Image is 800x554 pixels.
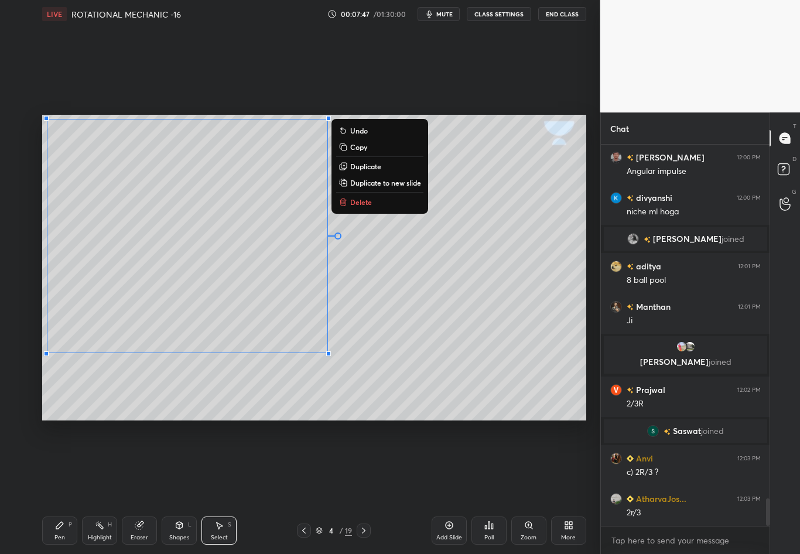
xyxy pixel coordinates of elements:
[350,178,421,187] p: Duplicate to new slide
[634,452,653,464] h6: Anvi
[737,154,761,161] div: 12:00 PM
[336,176,423,190] button: Duplicate to new slide
[601,145,770,526] div: grid
[71,9,181,20] h4: ROTATIONAL MECHANIC -16
[737,455,761,462] div: 12:03 PM
[131,535,148,541] div: Eraser
[792,155,796,163] p: D
[601,113,638,144] p: Chat
[350,162,381,171] p: Duplicate
[54,535,65,541] div: Pen
[793,122,796,131] p: T
[792,187,796,196] p: G
[436,535,462,541] div: Add Slide
[228,522,231,528] div: S
[675,341,687,353] img: e1667dd9dbfe414f8869134a73032573.jpg
[169,535,189,541] div: Shapes
[627,206,761,218] div: niche ml hoga
[627,275,761,286] div: 8 ball pool
[627,467,761,478] div: c) 2R/3 ?
[211,535,228,541] div: Select
[336,124,423,138] button: Undo
[436,10,453,18] span: mute
[350,126,368,135] p: Undo
[708,356,731,367] span: joined
[108,522,112,528] div: H
[627,166,761,177] div: Angular impulse
[610,384,622,396] img: c7660ea7196b4e579967a18b2bad04dd.jpg
[627,315,761,327] div: Ji
[610,192,622,204] img: 3
[350,142,367,152] p: Copy
[634,300,671,313] h6: Manthan
[42,7,67,21] div: LIVE
[336,159,423,173] button: Duplicate
[721,234,744,244] span: joined
[627,387,634,394] img: no-rating-badge.077c3623.svg
[634,191,672,204] h6: divyanshi
[627,195,634,201] img: no-rating-badge.077c3623.svg
[610,493,622,505] img: b0623a78bc9a43bb923d0805c26a0d1d.jpg
[627,495,634,502] img: Learner_Badge_beginner_1_8b307cf2a0.svg
[683,341,695,353] img: 60e33d2ef5f442c0bae6da54d1618dd4.jpg
[88,535,112,541] div: Highlight
[336,195,423,209] button: Delete
[610,453,622,464] img: 129f51365dae47b983ab2ea5c11f4e48.jpg
[738,303,761,310] div: 12:01 PM
[627,507,761,519] div: 2r/3
[643,237,650,243] img: no-rating-badge.077c3623.svg
[467,7,531,21] button: CLASS SETTINGS
[634,260,661,272] h6: aditya
[538,7,586,21] button: End Class
[737,194,761,201] div: 12:00 PM
[611,357,760,367] p: [PERSON_NAME]
[627,398,761,410] div: 2/3R
[627,455,634,462] img: Learner_Badge_beginner_1_8b307cf2a0.svg
[521,535,536,541] div: Zoom
[627,304,634,310] img: no-rating-badge.077c3623.svg
[336,140,423,154] button: Copy
[652,234,721,244] span: [PERSON_NAME]
[634,151,705,163] h6: [PERSON_NAME]
[634,384,665,396] h6: Prajwal
[339,527,343,534] div: /
[69,522,72,528] div: P
[737,387,761,394] div: 12:02 PM
[610,301,622,313] img: 768367107b004074819e78f955d8d363.jpg
[634,493,686,505] h6: AtharvaJos...
[418,7,460,21] button: mute
[701,426,724,436] span: joined
[561,535,576,541] div: More
[484,535,494,541] div: Poll
[737,495,761,502] div: 12:03 PM
[325,527,337,534] div: 4
[664,429,671,435] img: no-rating-badge.077c3623.svg
[610,152,622,163] img: 770c7cc4405c417aa67c5e8c1f2dcdab.jpg
[738,263,761,270] div: 12:01 PM
[673,426,701,436] span: Saswat
[627,264,634,270] img: no-rating-badge.077c3623.svg
[627,233,638,245] img: 807292d8e95a4db8a797cca2ba203941.jpg
[627,155,634,161] img: no-rating-badge.077c3623.svg
[345,525,352,536] div: 19
[350,197,372,207] p: Delete
[610,261,622,272] img: 3
[188,522,192,528] div: L
[647,425,659,437] img: 1f8c373262b4471a8e900be42eceb61b.55433178_3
